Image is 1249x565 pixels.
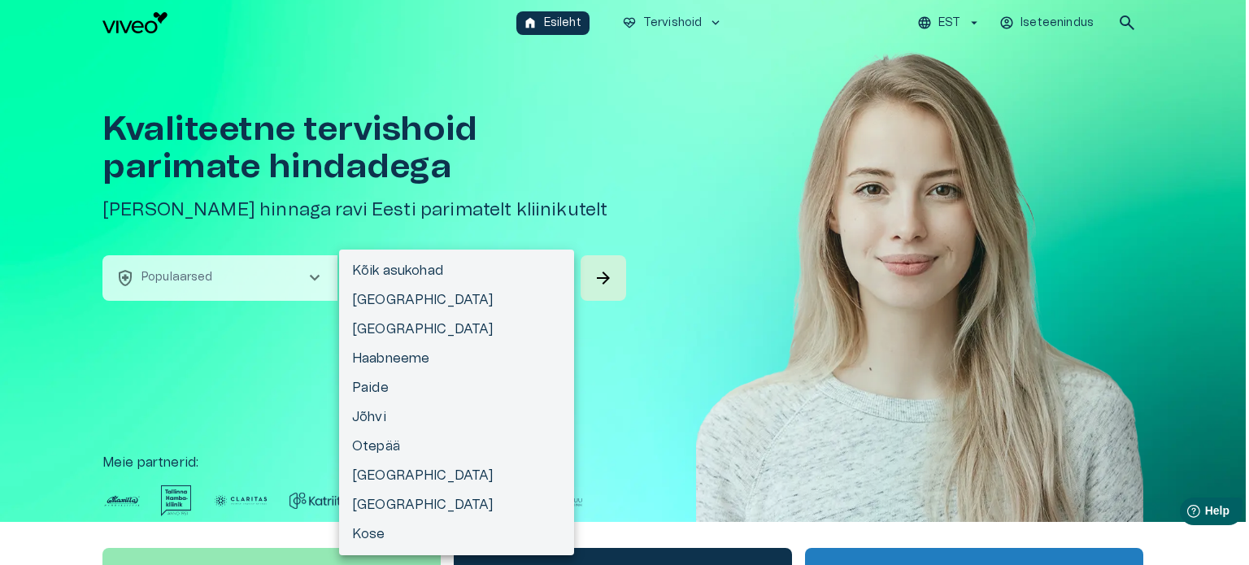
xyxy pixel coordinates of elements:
iframe: Help widget launcher [1122,491,1249,537]
li: Otepää [339,432,574,461]
li: [GEOGRAPHIC_DATA] [339,490,574,519]
li: Paide [339,373,574,402]
li: Kose [339,519,574,549]
li: Haabneeme [339,344,574,373]
li: [GEOGRAPHIC_DATA] [339,315,574,344]
li: Jõhvi [339,402,574,432]
li: [GEOGRAPHIC_DATA] [339,461,574,490]
li: Kõik asukohad [339,256,574,285]
li: [GEOGRAPHIC_DATA] [339,285,574,315]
